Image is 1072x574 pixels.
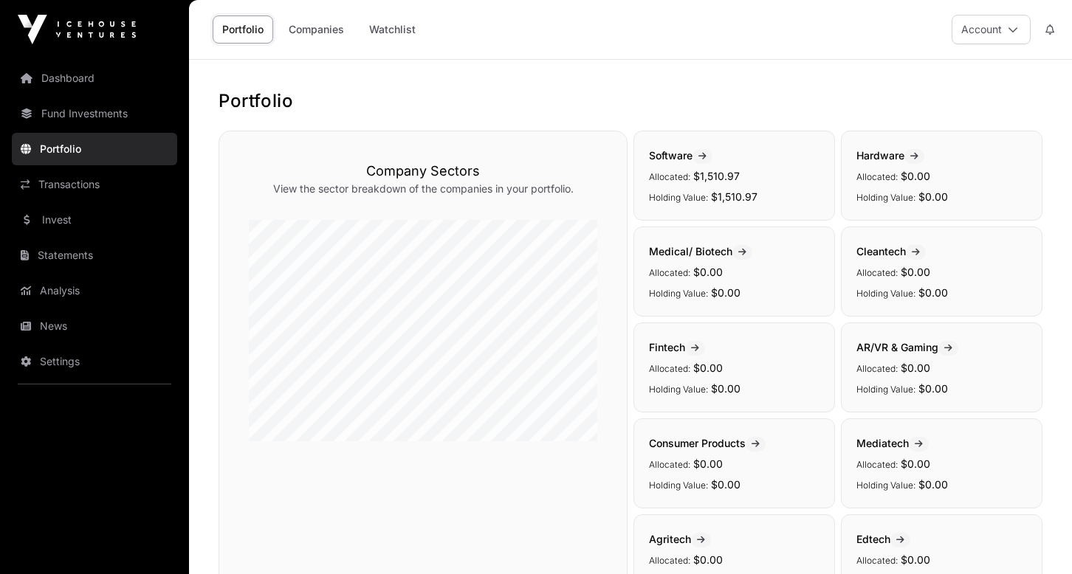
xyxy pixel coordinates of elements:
span: Edtech [856,533,910,545]
span: $1,510.97 [711,190,757,203]
span: Allocated: [649,555,690,566]
span: $0.00 [918,190,948,203]
span: Agritech [649,533,711,545]
a: Settings [12,345,177,378]
span: $0.00 [693,266,723,278]
span: $0.00 [711,382,741,395]
span: Allocated: [649,363,690,374]
span: Holding Value: [856,384,915,395]
span: $1,510.97 [693,170,740,182]
span: $0.00 [918,478,948,491]
span: Allocated: [649,459,690,470]
span: $0.00 [901,170,930,182]
span: $0.00 [901,457,930,470]
span: $0.00 [918,382,948,395]
span: $0.00 [711,286,741,299]
h1: Portfolio [219,89,1042,113]
span: Holding Value: [856,192,915,203]
span: $0.00 [918,286,948,299]
span: Holding Value: [649,288,708,299]
span: AR/VR & Gaming [856,341,958,353]
span: Allocated: [856,363,898,374]
a: Portfolio [213,15,273,44]
a: Dashboard [12,62,177,94]
span: Holding Value: [649,384,708,395]
span: Allocated: [856,171,898,182]
span: Mediatech [856,437,929,449]
h3: Company Sectors [249,161,597,181]
span: $0.00 [901,553,930,566]
p: View the sector breakdown of the companies in your portfolio. [249,181,597,196]
span: Consumer Products [649,437,766,449]
button: Account [952,15,1031,44]
span: Fintech [649,341,705,353]
span: Holding Value: [856,288,915,299]
img: Icehouse Ventures Logo [18,15,136,44]
span: Hardware [856,149,924,162]
span: $0.00 [711,478,741,491]
span: Allocated: [649,267,690,278]
span: Holding Value: [649,192,708,203]
a: Analysis [12,274,177,307]
a: Invest [12,204,177,236]
a: News [12,310,177,342]
a: Companies [279,15,354,44]
span: Allocated: [856,267,898,278]
span: Cleantech [856,245,926,257]
span: Holding Value: [649,480,708,491]
span: $0.00 [901,266,930,278]
span: Medical/ Biotech [649,245,752,257]
a: Portfolio [12,133,177,165]
span: Holding Value: [856,480,915,491]
a: Fund Investments [12,97,177,130]
span: Software [649,149,712,162]
span: Allocated: [649,171,690,182]
span: $0.00 [901,362,930,374]
a: Statements [12,239,177,272]
span: Allocated: [856,555,898,566]
a: Watchlist [360,15,425,44]
span: Allocated: [856,459,898,470]
a: Transactions [12,168,177,201]
span: $0.00 [693,362,723,374]
span: $0.00 [693,553,723,566]
span: $0.00 [693,457,723,470]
